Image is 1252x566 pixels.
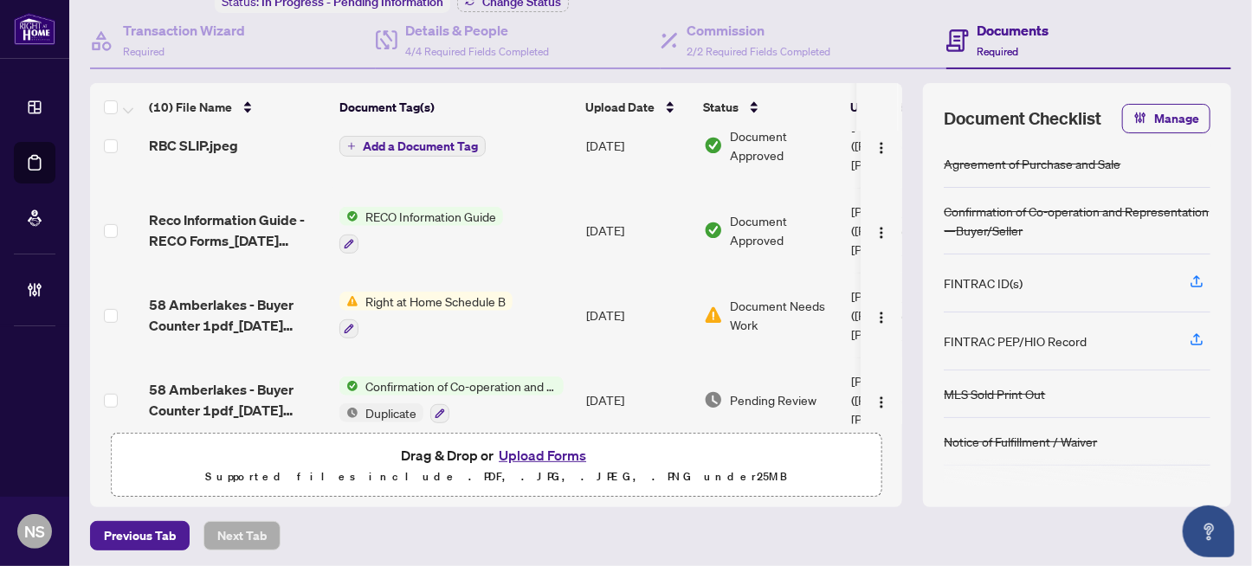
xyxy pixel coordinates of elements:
img: Status Icon [339,403,358,422]
span: Previous Tab [104,522,176,550]
th: Upload Date [578,83,696,132]
span: Pending Review [730,390,816,409]
td: [DATE] [579,188,697,273]
td: [DATE] [579,273,697,357]
img: Logo [874,311,888,325]
img: Document Status [704,136,723,155]
img: Document Status [704,306,723,325]
span: RECO Information Guide [358,207,503,226]
button: Next Tab [203,521,281,550]
span: Document Approved [730,211,837,249]
button: Upload Forms [494,444,591,466]
img: Document Status [704,390,723,409]
td: [PERSON_NAME] ([PERSON_NAME]) [PERSON_NAME] [844,273,974,357]
img: Logo [874,226,888,240]
button: Open asap [1183,505,1235,557]
img: Status Icon [339,207,358,226]
span: plus [347,142,356,151]
span: Required [978,45,1019,58]
span: 4/4 Required Fields Completed [406,45,550,58]
span: Status [703,98,739,117]
span: (10) File Name [149,98,232,117]
span: Document Needs Work [730,296,837,334]
td: [PERSON_NAME] ([PERSON_NAME]) [PERSON_NAME] [844,103,974,188]
span: Drag & Drop orUpload FormsSupported files include .PDF, .JPG, .JPEG, .PNG under25MB [112,434,881,498]
button: Manage [1122,104,1210,133]
div: FINTRAC ID(s) [944,273,1023,293]
span: Manage [1154,105,1199,132]
span: 58 Amberlakes - Buyer Counter 1pdf_[DATE] 09_02_31 1.pdf [149,379,326,421]
button: Add a Document Tag [339,136,486,157]
th: Status [696,83,843,132]
img: logo [14,13,55,45]
button: Logo [868,132,895,159]
span: RBC SLIP.jpeg [149,135,238,156]
button: Logo [868,386,895,414]
button: Status IconRECO Information Guide [339,207,503,254]
td: [PERSON_NAME] ([PERSON_NAME]) [PERSON_NAME] [844,188,974,273]
td: [DATE] [579,103,697,188]
span: Document Checklist [944,106,1101,131]
img: Status Icon [339,292,358,311]
button: Previous Tab [90,521,190,550]
span: 2/2 Required Fields Completed [687,45,830,58]
button: Logo [868,301,895,329]
button: Logo [868,216,895,244]
img: Logo [874,396,888,409]
span: Right at Home Schedule B [358,292,513,311]
div: Agreement of Purchase and Sale [944,154,1120,173]
th: Document Tag(s) [332,83,578,132]
span: Add a Document Tag [363,140,478,152]
span: 58 Amberlakes - Buyer Counter 1pdf_[DATE] 09_02_31 1.pdf [149,294,326,336]
h4: Documents [978,20,1049,41]
div: Confirmation of Co-operation and Representation—Buyer/Seller [944,202,1210,240]
td: [PERSON_NAME] ([PERSON_NAME]) [PERSON_NAME] [844,357,974,442]
div: Notice of Fulfillment / Waiver [944,432,1097,451]
img: Status Icon [339,376,358,396]
span: NS [24,519,45,543]
button: Add a Document Tag [339,134,486,157]
h4: Commission [687,20,830,41]
span: Document Approved [730,126,837,164]
button: Status IconRight at Home Schedule B [339,292,513,338]
th: Uploaded By [843,83,973,132]
span: Required [123,45,165,58]
h4: Transaction Wizard [123,20,245,41]
img: Logo [874,141,888,155]
h4: Details & People [406,20,550,41]
div: MLS Sold Print Out [944,384,1045,403]
button: Status IconConfirmation of Co-operation and Representation—Buyer/SellerStatus IconDuplicate [339,376,564,423]
span: Upload Date [585,98,655,117]
div: FINTRAC PEP/HIO Record [944,331,1087,351]
span: Drag & Drop or [401,444,591,466]
p: Supported files include .PDF, .JPG, .JPEG, .PNG under 25 MB [122,466,870,487]
img: Document Status [704,221,723,240]
span: Duplicate [358,403,423,422]
span: Confirmation of Co-operation and Representation—Buyer/Seller [358,376,564,396]
th: (10) File Name [142,83,332,132]
td: [DATE] [579,357,697,442]
span: Reco Information Guide - RECO Forms_[DATE] 11_22_31.pdf [149,209,326,251]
